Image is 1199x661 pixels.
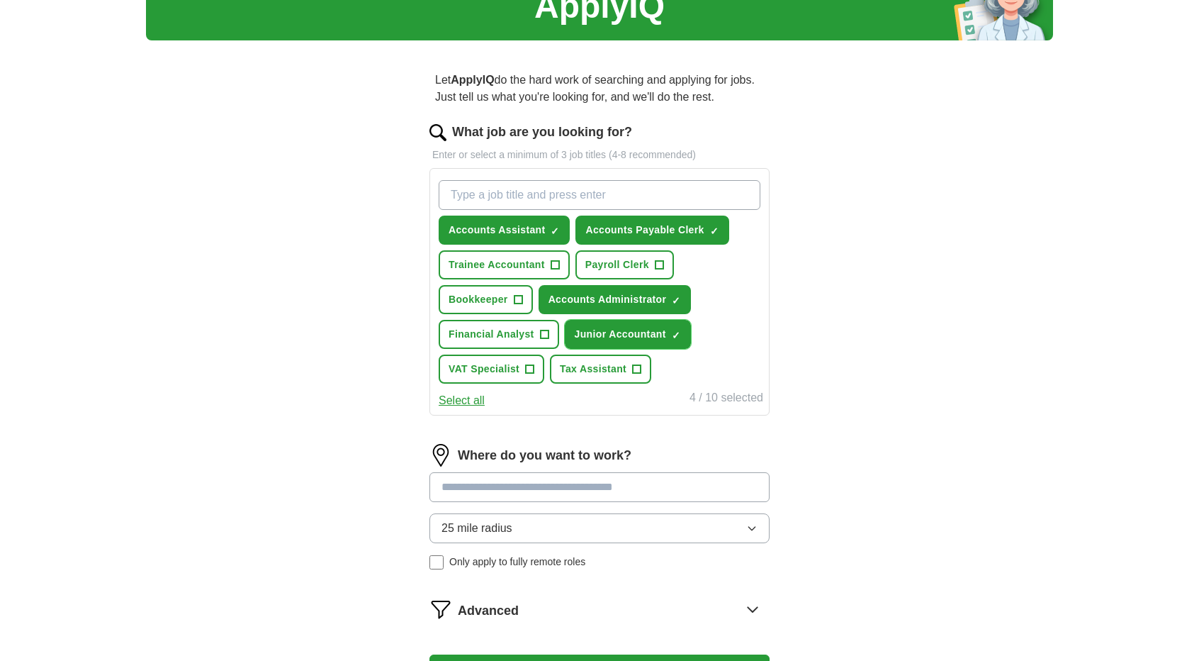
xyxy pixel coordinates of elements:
[429,124,446,141] img: search.png
[439,216,570,245] button: Accounts Assistant✓
[429,444,452,467] img: location.png
[429,148,770,162] p: Enter or select a minimum of 3 job titles (4-8 recommended)
[548,292,667,307] span: Accounts Administrator
[439,392,485,409] button: Select all
[539,285,692,314] button: Accounts Administrator✓
[439,285,533,314] button: Bookkeeper
[575,216,728,245] button: Accounts Payable Clerk✓
[585,257,649,272] span: Payroll Clerk
[452,123,632,142] label: What job are you looking for?
[560,362,626,377] span: Tax Assistant
[575,327,666,342] span: Junior Accountant
[449,327,534,342] span: Financial Analyst
[449,555,585,570] span: Only apply to fully remote roles
[439,250,570,279] button: Trainee Accountant
[689,389,763,409] div: 4 / 10 selected
[439,180,760,210] input: Type a job title and press enter
[458,446,631,465] label: Where do you want to work?
[429,598,452,621] img: filter
[449,292,508,307] span: Bookkeeper
[458,601,519,621] span: Advanced
[672,330,680,341] span: ✓
[441,520,512,537] span: 25 mile radius
[585,223,704,238] span: Accounts Payable Clerk
[429,66,770,111] p: Let do the hard work of searching and applying for jobs. Just tell us what you're looking for, an...
[439,355,544,384] button: VAT Specialist
[550,355,651,384] button: Tax Assistant
[575,250,674,279] button: Payroll Clerk
[710,226,719,237] span: ✓
[451,74,494,86] strong: ApplyIQ
[449,257,545,272] span: Trainee Accountant
[429,555,444,570] input: Only apply to fully remote roles
[449,362,519,377] span: VAT Specialist
[551,226,559,237] span: ✓
[672,295,680,306] span: ✓
[565,320,691,349] button: Junior Accountant✓
[439,320,559,349] button: Financial Analyst
[449,223,545,238] span: Accounts Assistant
[429,513,770,543] button: 25 mile radius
